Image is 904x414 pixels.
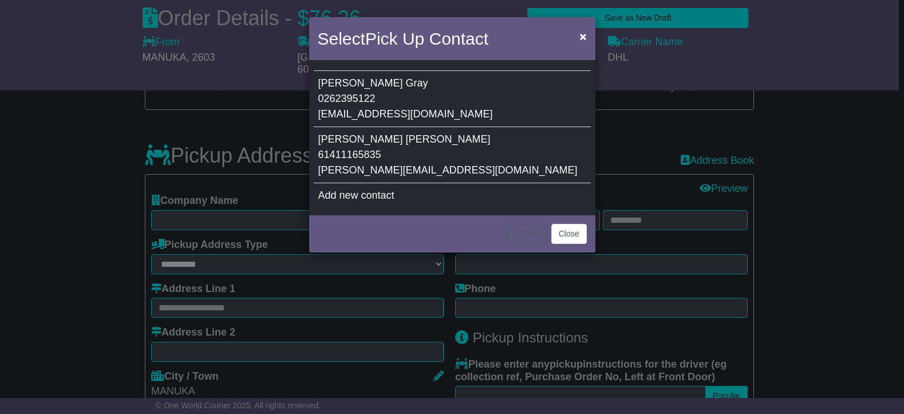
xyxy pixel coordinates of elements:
span: Pick Up [365,29,424,48]
button: Close [574,25,592,48]
span: 0262395122 [318,93,376,104]
button: < Back [507,224,547,244]
span: [EMAIL_ADDRESS][DOMAIN_NAME] [318,108,493,120]
h4: Select [318,26,488,52]
span: [PERSON_NAME] [318,133,403,145]
span: Contact [429,29,488,48]
span: [PERSON_NAME] [406,133,491,145]
span: [PERSON_NAME][EMAIL_ADDRESS][DOMAIN_NAME] [318,164,578,176]
button: Close [551,224,587,244]
span: 61411165835 [318,149,381,160]
span: Gray [406,77,428,89]
span: Add new contact [318,190,394,201]
span: [PERSON_NAME] [318,77,403,89]
span: × [579,30,586,43]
